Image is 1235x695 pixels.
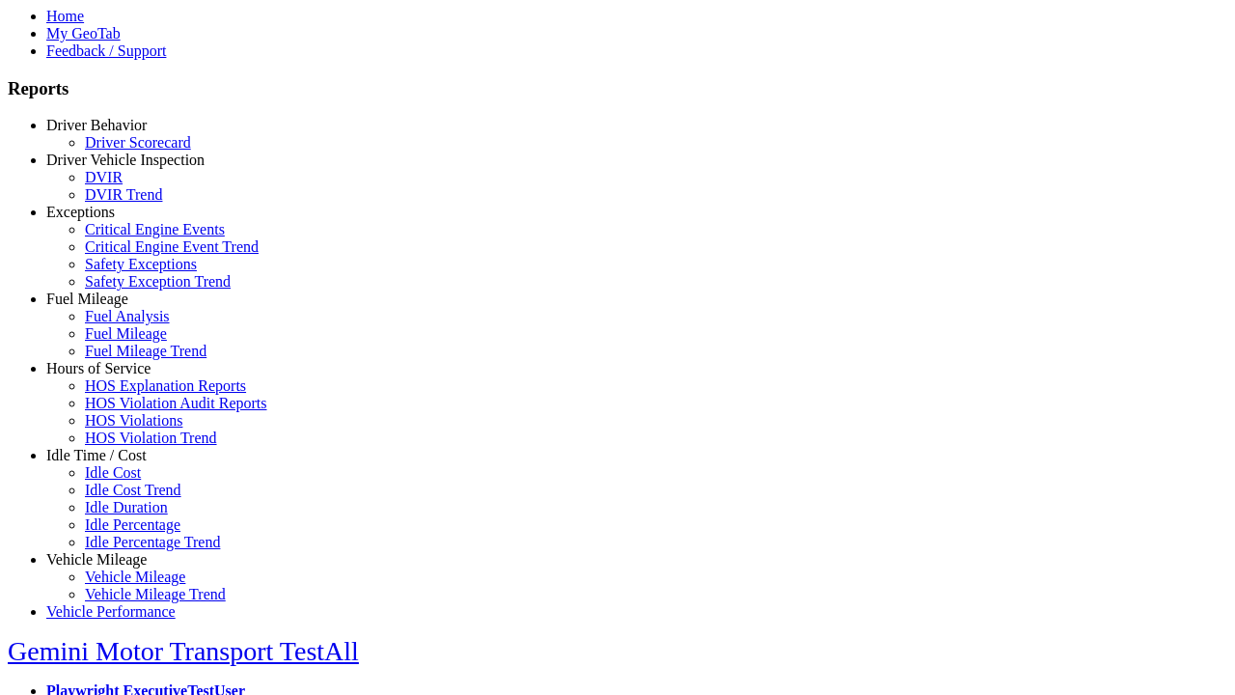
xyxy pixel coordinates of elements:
a: Fuel Mileage [85,325,167,342]
a: Driver Behavior [46,117,147,133]
a: Fuel Analysis [85,308,170,324]
a: Hours of Service [46,360,151,376]
a: Idle Percentage Trend [85,534,220,550]
a: Driver Scorecard [85,134,191,151]
a: Vehicle Mileage [85,569,185,585]
a: Idle Cost Trend [85,482,181,498]
a: Idle Percentage [85,516,180,533]
a: Vehicle Mileage [46,551,147,568]
a: HOS Explanation Reports [85,377,246,394]
a: Safety Exception Trend [85,273,231,290]
a: Idle Cost [85,464,141,481]
a: Idle Duration [85,499,168,515]
a: HOS Violation Trend [85,430,217,446]
a: Fuel Mileage [46,291,128,307]
a: Fuel Mileage Trend [85,343,206,359]
a: Vehicle Performance [46,603,176,620]
a: HOS Violations [85,412,182,429]
a: DVIR Trend [85,186,162,203]
a: My GeoTab [46,25,121,42]
a: Critical Engine Events [85,221,225,237]
a: Vehicle Mileage Trend [85,586,226,602]
h3: Reports [8,78,1227,99]
a: HOS Violation Audit Reports [85,395,267,411]
a: Driver Vehicle Inspection [46,152,205,168]
a: Exceptions [46,204,115,220]
a: Critical Engine Event Trend [85,238,259,255]
a: Idle Time / Cost [46,447,147,463]
a: DVIR [85,169,123,185]
a: Home [46,8,84,24]
a: Feedback / Support [46,42,166,59]
a: Gemini Motor Transport TestAll [8,636,359,666]
a: Safety Exceptions [85,256,197,272]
